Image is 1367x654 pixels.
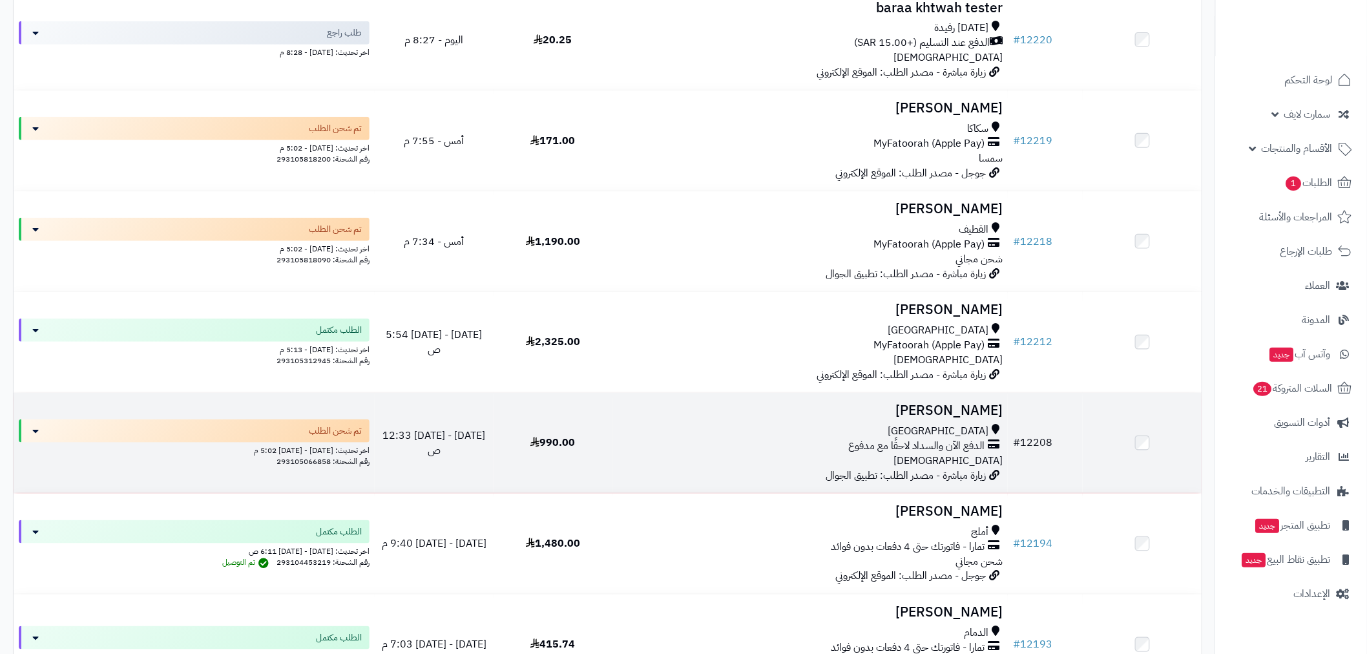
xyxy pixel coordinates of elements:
[1013,334,1052,350] a: #12212
[1013,536,1020,551] span: #
[1252,482,1331,500] span: التطبيقات والخدمات
[526,234,580,249] span: 1,190.00
[955,251,1003,267] span: شحن مجاني
[1294,585,1331,603] span: الإعدادات
[327,26,362,39] span: طلب راجع
[316,631,362,644] span: الطلب مكتمل
[1013,133,1052,149] a: #12219
[1280,242,1333,260] span: طلبات الإرجاع
[888,323,988,338] span: [GEOGRAPHIC_DATA]
[1013,234,1052,249] a: #12218
[873,136,985,151] span: MyFatoorah (Apple Pay)
[1224,544,1359,575] a: تطبيق نقاط البيعجديد
[19,342,370,355] div: اخر تحديث: [DATE] - 5:13 م
[19,543,370,557] div: اخر تحديث: [DATE] - [DATE] 6:11 ص
[534,32,572,48] span: 20.25
[893,453,1003,469] span: [DEMOGRAPHIC_DATA]
[967,121,988,136] span: سكاكا
[1013,334,1020,350] span: #
[1285,174,1333,192] span: الطلبات
[1224,510,1359,541] a: تطبيق المتجرجديد
[618,403,1003,418] h3: [PERSON_NAME]
[1013,32,1052,48] a: #12220
[1241,551,1331,569] span: تطبيق نقاط البيع
[1224,373,1359,404] a: السلات المتروكة21
[1013,435,1020,450] span: #
[316,525,362,538] span: الطلب مكتمل
[835,568,986,584] span: جوجل - مصدر الطلب: الموقع الإلكتروني
[1224,236,1359,267] a: طلبات الإرجاع
[848,439,985,454] span: الدفع الآن والسداد لاحقًا مع مدفوع
[618,504,1003,519] h3: [PERSON_NAME]
[1013,133,1020,149] span: #
[1013,32,1020,48] span: #
[1262,140,1333,158] span: الأقسام والمنتجات
[893,352,1003,368] span: [DEMOGRAPHIC_DATA]
[1224,167,1359,198] a: الطلبات1
[835,165,986,181] span: جوجل - مصدر الطلب: الموقع الإلكتروني
[826,468,986,483] span: زيارة مباشرة - مصدر الطلب: تطبيق الجوال
[618,302,1003,317] h3: [PERSON_NAME]
[1224,304,1359,335] a: المدونة
[530,637,575,652] span: 415.74
[277,456,370,467] span: رقم الشحنة: 293105066858
[618,101,1003,116] h3: [PERSON_NAME]
[19,45,370,58] div: اخر تحديث: [DATE] - 8:28 م
[1302,311,1331,329] span: المدونة
[873,338,985,353] span: MyFatoorah (Apple Pay)
[955,554,1003,569] span: شحن مجاني
[277,153,370,165] span: رقم الشحنة: 293105818200
[1269,345,1331,363] span: وآتس آب
[1224,476,1359,507] a: التطبيقات والخدمات
[1013,637,1020,652] span: #
[831,540,985,554] span: تمارا - فاتورتك حتى 4 دفعات بدون فوائد
[873,237,985,252] span: MyFatoorah (Apple Pay)
[382,637,486,652] span: [DATE] - [DATE] 7:03 م
[1224,441,1359,472] a: التقارير
[817,65,986,80] span: زيارة مباشرة - مصدر الطلب: الموقع الإلكتروني
[817,367,986,383] span: زيارة مباشرة - مصدر الطلب: الموقع الإلكتروني
[404,234,464,249] span: أمس - 7:34 م
[979,151,1003,166] span: سمسا
[404,32,463,48] span: اليوم - 8:27 م
[1224,339,1359,370] a: وآتس آبجديد
[618,605,1003,620] h3: [PERSON_NAME]
[1224,270,1359,301] a: العملاء
[1224,578,1359,609] a: الإعدادات
[19,241,370,255] div: اخر تحديث: [DATE] - 5:02 م
[1255,516,1331,534] span: تطبيق المتجر
[1254,382,1272,396] span: 21
[1270,348,1294,362] span: جديد
[854,36,990,50] span: الدفع عند التسليم (+15.00 SAR)
[530,435,575,450] span: 990.00
[526,334,580,350] span: 2,325.00
[1224,407,1359,438] a: أدوات التسويق
[934,21,988,36] span: [DATE] رفيدة
[1284,105,1331,123] span: سمارت لايف
[19,140,370,154] div: اخر تحديث: [DATE] - 5:02 م
[1013,435,1052,450] a: #12208
[309,122,362,135] span: تم شحن الطلب
[1013,234,1020,249] span: #
[1013,637,1052,652] a: #12193
[893,50,1003,65] span: [DEMOGRAPHIC_DATA]
[1275,414,1331,432] span: أدوات التسويق
[382,536,486,551] span: [DATE] - [DATE] 9:40 م
[277,254,370,266] span: رقم الشحنة: 293105818090
[1285,71,1333,89] span: لوحة التحكم
[309,425,362,438] span: تم شحن الطلب
[1253,379,1333,397] span: السلات المتروكة
[309,223,362,236] span: تم شحن الطلب
[316,324,362,337] span: الطلب مكتمل
[618,202,1003,216] h3: [PERSON_NAME]
[1306,448,1331,466] span: التقارير
[222,556,272,568] span: تم التوصيل
[959,222,988,237] span: القطيف
[618,1,1003,16] h3: baraa khtwah tester
[1013,536,1052,551] a: #12194
[964,626,988,640] span: الدمام
[404,133,464,149] span: أمس - 7:55 م
[277,355,370,366] span: رقم الشحنة: 293105312945
[277,556,370,568] span: رقم الشحنة: 293104453219
[1286,176,1302,191] span: 1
